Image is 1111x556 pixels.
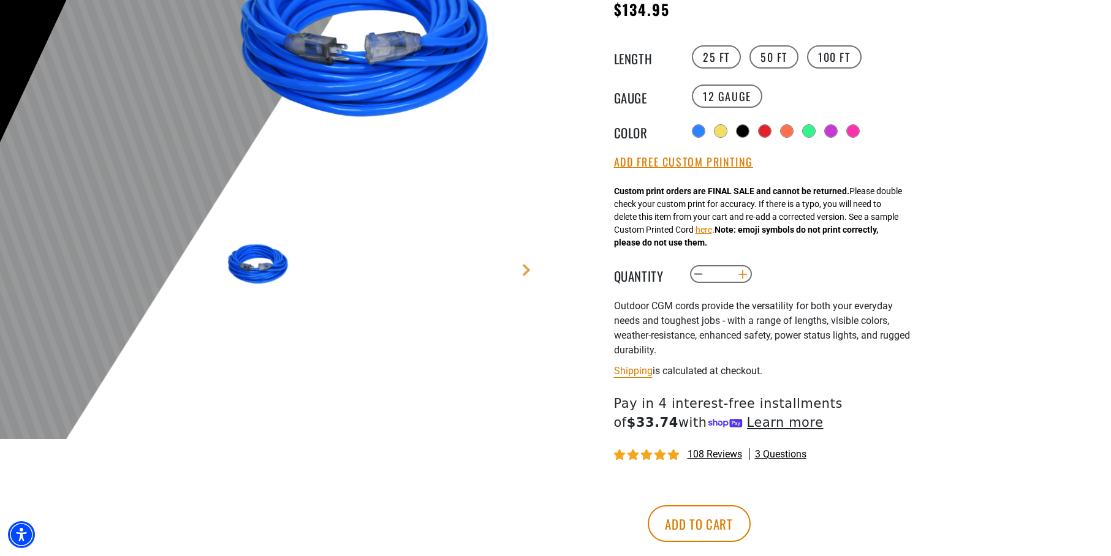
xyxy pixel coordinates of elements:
[614,225,878,247] strong: Note: emoji symbols do not print correctly, please do not use them.
[614,449,681,461] span: 4.81 stars
[614,365,653,377] a: Shipping
[614,266,675,282] label: Quantity
[648,505,751,542] button: Add to cart
[807,45,862,69] label: 100 FT
[520,264,533,276] a: Next
[614,156,753,169] button: Add Free Custom Printing
[8,521,35,548] div: Accessibility Menu
[614,186,849,196] strong: Custom print orders are FINAL SALE and cannot be returned.
[755,448,806,461] span: 3 questions
[614,300,910,356] span: Outdoor CGM cords provide the versatility for both your everyday needs and toughest jobs - with a...
[692,45,741,69] label: 25 FT
[614,49,675,65] legend: Length
[749,45,798,69] label: 50 FT
[614,185,902,249] div: Please double check your custom print for accuracy. If there is a typo, you will need to delete t...
[692,85,762,108] label: 12 Gauge
[688,448,742,460] span: 108 reviews
[614,363,914,379] div: is calculated at checkout.
[614,123,675,139] legend: Color
[224,230,295,301] img: Blue
[696,224,712,236] button: here
[614,88,675,104] legend: Gauge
